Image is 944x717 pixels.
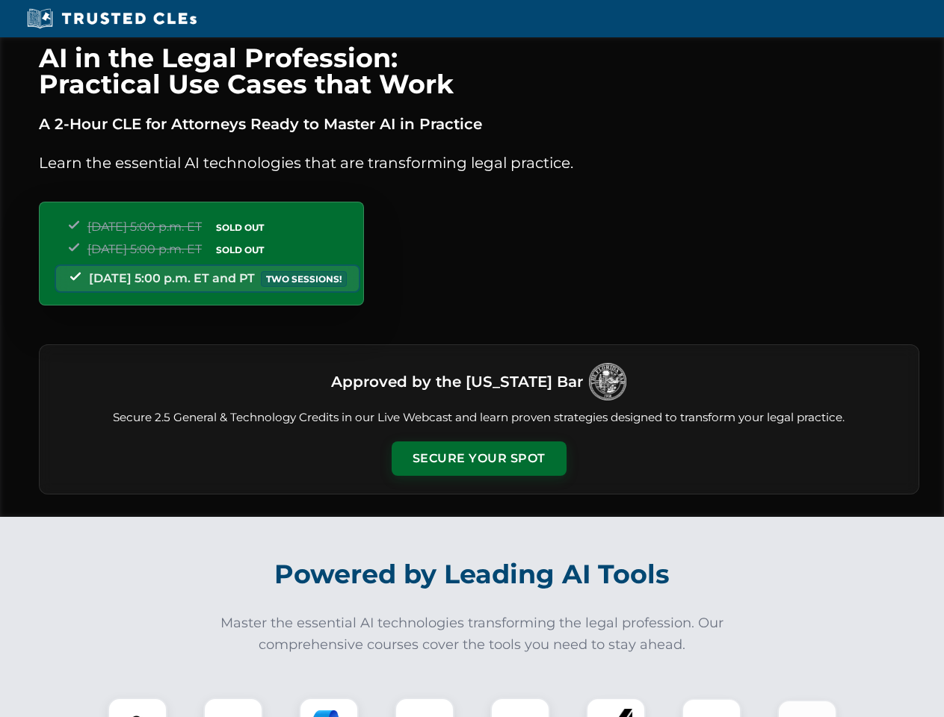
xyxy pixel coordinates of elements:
span: [DATE] 5:00 p.m. ET [87,242,202,256]
p: Learn the essential AI technologies that are transforming legal practice. [39,151,919,175]
p: Master the essential AI technologies transforming the legal profession. Our comprehensive courses... [211,612,734,656]
span: SOLD OUT [211,220,269,235]
img: Logo [589,363,626,400]
button: Secure Your Spot [392,441,567,476]
span: [DATE] 5:00 p.m. ET [87,220,202,234]
h1: AI in the Legal Profession: Practical Use Cases that Work [39,45,919,97]
p: A 2-Hour CLE for Attorneys Ready to Master AI in Practice [39,112,919,136]
img: Trusted CLEs [22,7,201,30]
h2: Powered by Leading AI Tools [58,548,886,600]
h3: Approved by the [US_STATE] Bar [331,368,583,395]
p: Secure 2.5 General & Technology Credits in our Live Webcast and learn proven strategies designed ... [58,409,901,426]
span: SOLD OUT [211,242,269,258]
